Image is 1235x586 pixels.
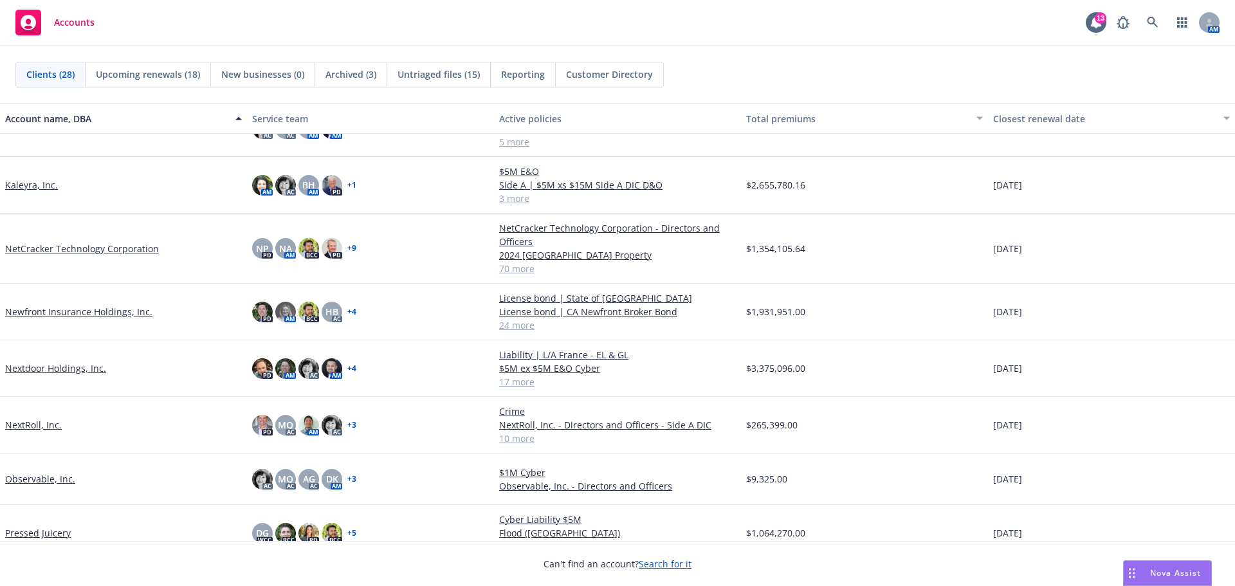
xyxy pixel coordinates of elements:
[1169,10,1195,35] a: Switch app
[303,472,315,486] span: AG
[993,112,1216,125] div: Closest renewal date
[639,558,691,570] a: Search for it
[275,358,296,379] img: photo
[347,529,356,537] a: + 5
[322,175,342,196] img: photo
[1140,10,1166,35] a: Search
[499,513,736,526] a: Cyber Liability $5M
[10,5,100,41] a: Accounts
[5,526,71,540] a: Pressed Juicery
[1110,10,1136,35] a: Report a Bug
[322,523,342,544] img: photo
[322,358,342,379] img: photo
[993,472,1022,486] span: [DATE]
[322,415,342,435] img: photo
[499,405,736,418] a: Crime
[993,362,1022,375] span: [DATE]
[499,248,736,262] a: 2024 [GEOGRAPHIC_DATA] Property
[499,362,736,375] a: $5M ex $5M E&O Cyber
[746,242,805,255] span: $1,354,105.64
[741,103,988,134] button: Total premiums
[1150,567,1201,578] span: Nova Assist
[247,103,494,134] button: Service team
[499,135,736,149] a: 5 more
[499,165,736,178] a: $5M E&O
[746,418,798,432] span: $265,399.00
[252,469,273,490] img: photo
[5,305,152,318] a: Newfront Insurance Holdings, Inc.
[347,365,356,372] a: + 4
[499,375,736,389] a: 17 more
[347,244,356,252] a: + 9
[993,526,1022,540] span: [DATE]
[993,305,1022,318] span: [DATE]
[347,475,356,483] a: + 3
[499,178,736,192] a: Side A | $5M xs $15M Side A DIC D&O
[275,523,296,544] img: photo
[1095,12,1106,24] div: 13
[566,68,653,81] span: Customer Directory
[5,178,58,192] a: Kaleyra, Inc.
[298,358,319,379] img: photo
[298,415,319,435] img: photo
[221,68,304,81] span: New businesses (0)
[499,305,736,318] a: License bond | CA Newfront Broker Bond
[275,175,296,196] img: photo
[298,302,319,322] img: photo
[5,112,228,125] div: Account name, DBA
[5,242,159,255] a: NetCracker Technology Corporation
[5,362,106,375] a: Nextdoor Holdings, Inc.
[993,418,1022,432] span: [DATE]
[278,472,293,486] span: MQ
[275,302,296,322] img: photo
[54,17,95,28] span: Accounts
[494,103,741,134] button: Active policies
[1124,561,1140,585] div: Drag to move
[279,242,292,255] span: NA
[499,291,736,305] a: License bond | State of [GEOGRAPHIC_DATA]
[298,238,319,259] img: photo
[499,262,736,275] a: 70 more
[325,68,376,81] span: Archived (3)
[298,523,319,544] img: photo
[499,432,736,445] a: 10 more
[347,308,356,316] a: + 4
[499,192,736,205] a: 3 more
[326,472,338,486] span: DK
[501,68,545,81] span: Reporting
[347,181,356,189] a: + 1
[993,242,1022,255] span: [DATE]
[993,178,1022,192] span: [DATE]
[5,418,62,432] a: NextRoll, Inc.
[5,472,75,486] a: Observable, Inc.
[746,112,969,125] div: Total premiums
[347,421,356,429] a: + 3
[325,305,338,318] span: HB
[746,305,805,318] span: $1,931,951.00
[544,557,691,571] span: Can't find an account?
[278,418,293,432] span: MQ
[252,358,273,379] img: photo
[746,526,805,540] span: $1,064,270.00
[746,178,805,192] span: $2,655,780.16
[252,112,489,125] div: Service team
[746,472,787,486] span: $9,325.00
[499,466,736,479] a: $1M Cyber
[256,242,269,255] span: NP
[988,103,1235,134] button: Closest renewal date
[499,526,736,540] a: Flood ([GEOGRAPHIC_DATA])
[499,318,736,332] a: 24 more
[499,479,736,493] a: Observable, Inc. - Directors and Officers
[499,221,736,248] a: NetCracker Technology Corporation - Directors and Officers
[499,348,736,362] a: Liability | L/A France - EL & GL
[499,418,736,432] a: NextRoll, Inc. - Directors and Officers - Side A DIC
[252,302,273,322] img: photo
[398,68,480,81] span: Untriaged files (15)
[322,238,342,259] img: photo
